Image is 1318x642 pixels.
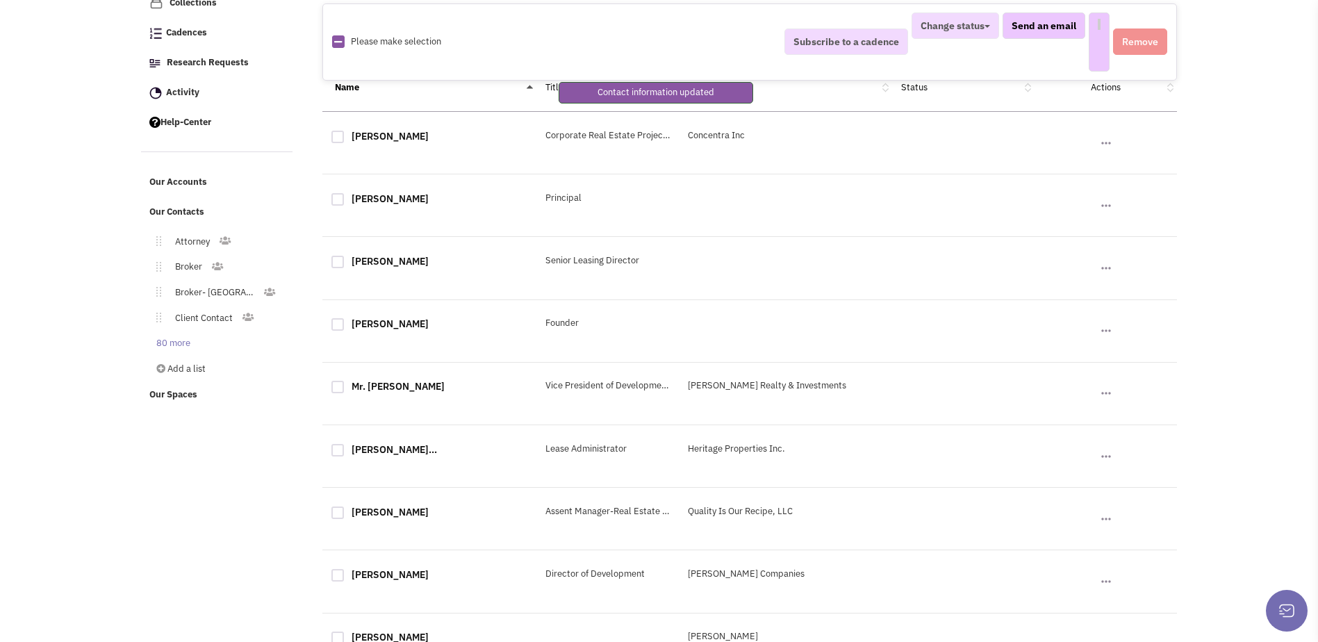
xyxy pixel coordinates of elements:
[142,80,294,106] a: Activity
[142,50,294,76] a: Research Requests
[149,28,162,39] img: Cadences_logo.png
[679,568,893,581] div: [PERSON_NAME] Companies
[352,318,429,330] a: [PERSON_NAME]
[352,380,445,393] a: Mr. [PERSON_NAME]
[1003,13,1085,39] button: Send an email
[142,334,199,354] a: 80 more
[166,86,199,98] span: Activity
[167,56,249,68] span: Research Requests
[536,568,679,581] div: Director of Development
[352,130,429,142] a: [PERSON_NAME]
[545,81,563,93] a: Title
[149,389,197,401] span: Our Spaces
[149,87,162,99] img: Activity.png
[536,317,679,330] div: Founder
[161,283,263,303] a: Broker- [GEOGRAPHIC_DATA]
[901,81,928,93] a: Status
[161,257,211,277] a: Broker
[149,176,207,188] span: Our Accounts
[536,379,679,393] div: Vice President of Development at [PERSON_NAME] Realty & Investments, Inc
[352,443,437,456] a: [PERSON_NAME]...
[536,443,679,456] div: Lease Administrator
[352,506,429,518] a: [PERSON_NAME]
[784,29,908,56] button: Subscribe to a cadence
[142,170,294,196] a: Our Accounts
[679,443,893,456] div: Heritage Properties Inc.
[1113,29,1167,56] button: Remove
[536,192,679,205] div: Principal
[149,262,161,272] img: Move.png
[536,254,679,267] div: Senior Leasing Director
[149,236,161,246] img: Move.png
[161,308,241,329] a: Client Contact
[142,20,294,47] a: Cadences
[679,505,893,518] div: Quality Is Our Recipe, LLC
[352,568,429,581] a: [PERSON_NAME]
[335,81,359,93] a: Name
[149,59,160,67] img: Research.png
[688,81,725,93] a: Company
[149,287,161,297] img: Move.png
[679,129,893,142] div: Concentra Inc
[536,505,679,518] div: Assent Manager-Real Estate Portfolio
[142,199,294,226] a: Our Contacts
[149,206,204,218] span: Our Contacts
[142,110,294,136] a: Help-Center
[598,86,714,99] p: Contact information updated
[142,359,291,379] a: Add a list
[149,117,160,128] img: help.png
[1091,81,1121,93] a: Actions
[149,313,161,322] img: Move.png
[536,129,679,142] div: Corporate Real Estate Project Manager at [GEOGRAPHIC_DATA]
[166,27,207,39] span: Cadences
[352,192,429,205] a: [PERSON_NAME]
[161,232,218,252] a: Attorney
[352,255,429,267] a: [PERSON_NAME]
[142,382,294,409] a: Our Spaces
[679,379,893,393] div: [PERSON_NAME] Realty & Investments
[351,35,441,47] span: Please make selection
[332,36,345,49] img: Rectangle.png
